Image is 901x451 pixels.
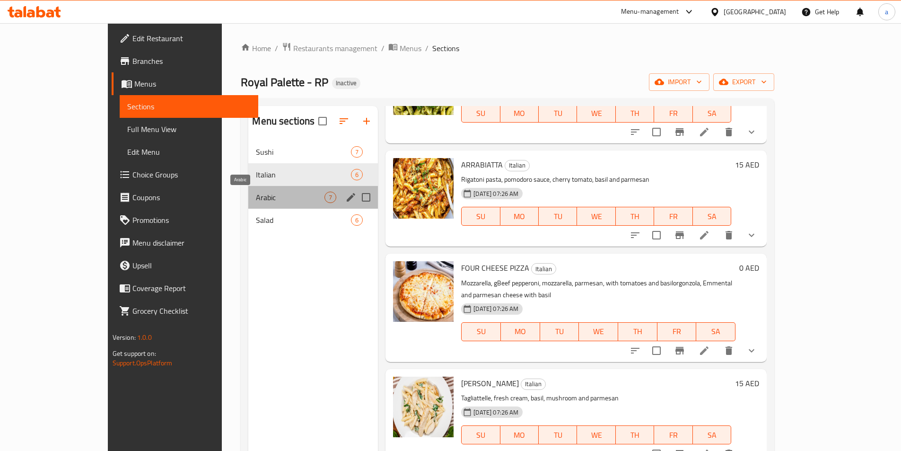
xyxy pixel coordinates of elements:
[540,322,579,341] button: TU
[542,106,573,120] span: TU
[461,207,500,226] button: SU
[693,425,731,444] button: SA
[351,214,363,226] div: items
[332,110,355,133] span: Sort sections
[351,216,362,225] span: 6
[132,237,251,248] span: Menu disclaimer
[721,76,767,88] span: export
[544,325,576,338] span: TU
[112,277,258,300] a: Coverage Report
[616,104,654,123] button: TH
[351,146,363,158] div: items
[616,207,654,226] button: TH
[112,300,258,322] a: Grocery Checklist
[620,106,650,120] span: TH
[696,322,735,341] button: SA
[252,114,315,128] h2: Menu sections
[581,210,612,223] span: WE
[581,428,612,442] span: WE
[620,428,650,442] span: TH
[746,345,757,356] svg: Show Choices
[693,207,731,226] button: SA
[658,428,689,442] span: FR
[577,425,615,444] button: WE
[624,224,647,247] button: sort-choices
[620,210,650,223] span: TH
[649,73,709,91] button: import
[697,106,727,120] span: SA
[746,126,757,138] svg: Show Choices
[654,207,692,226] button: FR
[465,325,497,338] span: SU
[735,377,759,390] h6: 15 AED
[400,43,421,54] span: Menus
[713,73,774,91] button: export
[505,160,529,171] span: Italian
[656,76,702,88] span: import
[256,146,351,158] span: Sushi
[717,121,740,143] button: delete
[293,43,377,54] span: Restaurants management
[425,43,429,54] li: /
[332,78,360,89] div: Inactive
[505,160,530,171] div: Italian
[740,339,763,362] button: show more
[505,325,536,338] span: MO
[504,210,535,223] span: MO
[241,42,774,54] nav: breadcrumb
[256,192,324,203] span: Arabic
[113,347,156,360] span: Get support on:
[579,322,618,341] button: WE
[616,425,654,444] button: TH
[621,6,679,18] div: Menu-management
[132,283,251,294] span: Coverage Report
[120,95,258,118] a: Sections
[461,174,731,186] p: Rigatoni pasta, pomodoro sauce, cherry tomato, basil and parmesan
[256,214,351,226] span: Salad
[647,225,666,245] span: Select to update
[531,263,556,274] div: Italian
[351,169,363,180] div: items
[697,428,727,442] span: SA
[668,121,691,143] button: Branch-specific-item
[248,163,378,186] div: Italian6
[465,428,496,442] span: SU
[501,322,540,341] button: MO
[112,163,258,186] a: Choice Groups
[661,325,693,338] span: FR
[120,141,258,163] a: Edit Menu
[717,339,740,362] button: delete
[282,42,377,54] a: Restaurants management
[461,376,519,390] span: [PERSON_NAME]
[699,345,710,356] a: Edit menu item
[132,33,251,44] span: Edit Restaurant
[313,111,332,131] span: Select all sections
[351,148,362,157] span: 7
[577,104,615,123] button: WE
[325,193,336,202] span: 7
[388,42,421,54] a: Menus
[740,224,763,247] button: show more
[668,339,691,362] button: Branch-specific-item
[351,170,362,179] span: 6
[461,261,529,275] span: FOUR CHEESE PIZZA
[132,214,251,226] span: Promotions
[393,261,454,322] img: FOUR CHEESE PIZZA
[132,169,251,180] span: Choice Groups
[332,79,360,87] span: Inactive
[885,7,888,17] span: a
[577,207,615,226] button: WE
[647,122,666,142] span: Select to update
[132,55,251,67] span: Branches
[127,124,251,135] span: Full Menu View
[256,169,351,180] span: Italian
[539,104,577,123] button: TU
[381,43,385,54] li: /
[658,210,689,223] span: FR
[532,264,556,274] span: Italian
[693,104,731,123] button: SA
[622,325,654,338] span: TH
[624,339,647,362] button: sort-choices
[461,104,500,123] button: SU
